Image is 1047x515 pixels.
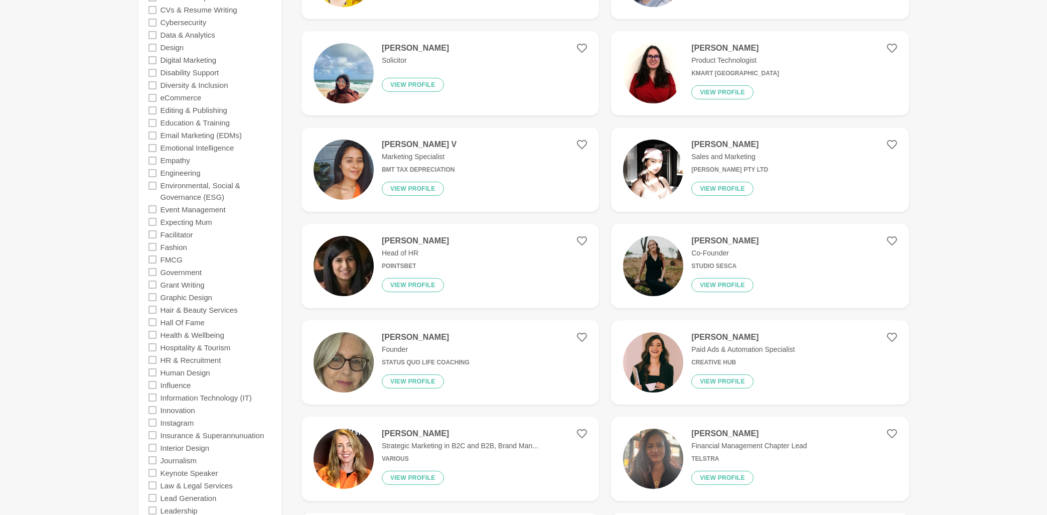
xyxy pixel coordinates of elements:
img: d84f4935839b754279dca6d42f1898252b6c2d5b-1079x1072.jpg [623,43,683,103]
label: Grant Writing [161,278,205,291]
p: Sales and Marketing [691,152,768,162]
label: Human Design [161,366,210,378]
h4: [PERSON_NAME] [382,332,470,342]
p: Strategic Marketing in B2C and B2B, Brand Man... [382,441,538,451]
label: Emotional Intelligence [161,142,234,154]
h6: PointsBet [382,263,449,270]
label: Health & Wellbeing [161,328,224,341]
a: [PERSON_NAME]SolicitorView profile [302,31,599,115]
label: Event Management [161,203,226,215]
button: View profile [382,78,444,92]
img: 251263b491060714fa7e64a2c64e6ce2b86e5b5c-1350x2025.jpg [623,236,683,296]
label: Interior Design [161,441,210,454]
label: eCommerce [161,91,202,104]
h6: Kmart [GEOGRAPHIC_DATA] [691,70,779,77]
p: Co-Founder [691,248,759,259]
label: Design [161,41,184,54]
label: Graphic Design [161,291,212,303]
label: CVs & Resume Writing [161,4,237,16]
button: View profile [691,374,754,389]
h4: [PERSON_NAME] [691,429,807,439]
h4: [PERSON_NAME] [382,429,538,439]
h4: [PERSON_NAME] V [382,140,457,150]
label: Expecting Mum [161,215,212,228]
img: b1a2a92873384f447e16a896c02c3273cbd04480-1608x1608.jpg [623,140,683,200]
a: [PERSON_NAME]Co-FounderStudio SescaView profile [611,224,909,308]
label: Empathy [161,154,190,167]
label: Innovation [161,404,195,416]
label: Influence [161,378,191,391]
label: Hair & Beauty Services [161,303,238,316]
h6: Creative Hub [691,359,795,366]
button: View profile [691,471,754,485]
img: a2b5ec4cdb7fbacf9b3896bd53efcf5c26ff86ee-1224x1626.jpg [314,332,374,393]
label: Environmental, Social & Governance (ESG) [161,179,271,203]
label: Government [161,266,202,278]
label: FMCG [161,253,183,266]
p: Marketing Specialist [382,152,457,162]
label: Law & Legal Services [161,479,233,491]
h4: [PERSON_NAME] [382,43,449,53]
label: Hospitality & Tourism [161,341,231,353]
a: [PERSON_NAME]Strategic Marketing in B2C and B2B, Brand Man...VariousView profile [302,417,599,501]
label: Insurance & Superannunuation [161,429,264,441]
label: Instagram [161,416,194,429]
label: Cybersecurity [161,16,207,29]
h6: Various [382,455,538,463]
button: View profile [382,471,444,485]
img: dbd646e5a69572db4a1904c898541240c071e52b-2316x3088.jpg [623,429,683,489]
p: Head of HR [382,248,449,259]
h6: [PERSON_NAME] Pty LTD [691,166,768,174]
h4: [PERSON_NAME] [691,140,768,150]
a: [PERSON_NAME] VMarketing SpecialistBMT Tax DepreciationView profile [302,127,599,212]
label: Disability Support [161,66,219,79]
button: View profile [382,278,444,292]
img: 23dfe6b37e27fa9795f08afb0eaa483090fbb44a-1003x870.png [314,429,374,489]
button: View profile [691,278,754,292]
img: 2749465ab56a6046c1c1b958f3db718fe9215195-1440x1800.jpg [314,43,374,103]
h6: Status Quo Life Coaching [382,359,470,366]
img: 9219f9d1eb9592de2e9dd2e84b0174afe0ba543b-148x148.jpg [314,236,374,296]
label: Editing & Publishing [161,104,227,116]
button: View profile [691,85,754,99]
label: Information Technology (IT) [161,391,252,404]
label: Fashion [161,240,187,253]
button: View profile [691,182,754,196]
h6: BMT Tax Depreciation [382,166,457,174]
label: Diversity & Inclusion [161,79,228,91]
a: [PERSON_NAME]Sales and Marketing[PERSON_NAME] Pty LTDView profile [611,127,909,212]
button: View profile [382,182,444,196]
label: Lead Generation [161,491,217,504]
p: Solicitor [382,55,449,66]
label: Facilitator [161,228,193,240]
h6: Telstra [691,455,807,463]
h4: [PERSON_NAME] [382,236,449,246]
label: Data & Analytics [161,29,215,41]
button: View profile [382,374,444,389]
img: ee0edfca580b48478b9949b37cc6a4240d151855-1440x1440.webp [623,332,683,393]
label: Digital Marketing [161,54,217,66]
img: 204927219e80babbbf609dd24b40e5d814a64020-1152x1440.webp [314,140,374,200]
a: [PERSON_NAME]Financial Management Chapter LeadTelstraView profile [611,417,909,501]
label: Education & Training [161,116,230,129]
h4: [PERSON_NAME] [691,43,779,53]
a: [PERSON_NAME]Paid Ads & Automation SpecialistCreative HubView profile [611,320,909,405]
h4: [PERSON_NAME] [691,332,795,342]
h4: [PERSON_NAME] [691,236,759,246]
a: [PERSON_NAME]Product TechnologistKmart [GEOGRAPHIC_DATA]View profile [611,31,909,115]
label: Engineering [161,167,201,179]
label: Journalism [161,454,197,466]
p: Paid Ads & Automation Specialist [691,344,795,355]
a: [PERSON_NAME]FounderStatus Quo Life CoachingView profile [302,320,599,405]
label: HR & Recruitment [161,353,221,366]
p: Founder [382,344,470,355]
p: Product Technologist [691,55,779,66]
label: Hall Of Fame [161,316,205,328]
label: Email Marketing (EDMs) [161,129,242,142]
label: Keynote Speaker [161,466,218,479]
a: [PERSON_NAME]Head of HRPointsBetView profile [302,224,599,308]
h6: Studio Sesca [691,263,759,270]
p: Financial Management Chapter Lead [691,441,807,451]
